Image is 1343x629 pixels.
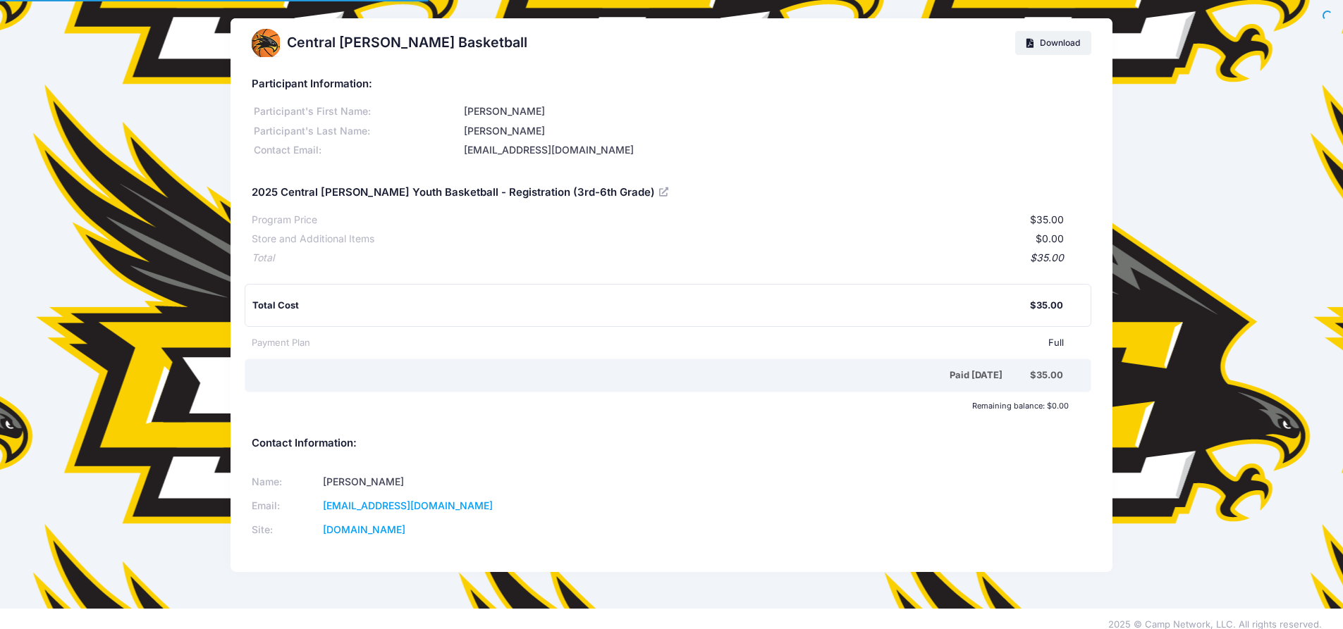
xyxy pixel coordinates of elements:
span: Download [1040,37,1080,48]
h5: Participant Information: [252,78,1092,91]
div: Paid [DATE] [255,368,1031,382]
div: Total Cost [252,299,1031,313]
div: $35.00 [274,251,1065,266]
div: [PERSON_NAME] [461,104,1091,119]
div: Participant's Last Name: [252,124,462,139]
div: Payment Plan [252,336,310,350]
div: Remaining balance: $0.00 [245,401,1076,410]
h5: Contact Information: [252,437,1092,450]
a: [EMAIL_ADDRESS][DOMAIN_NAME] [323,499,493,511]
div: Participant's First Name: [252,104,462,119]
div: $35.00 [1030,368,1063,382]
div: [PERSON_NAME] [461,124,1091,139]
h5: 2025 Central [PERSON_NAME] Youth Basketball - Registration (3rd-6th Grade) [252,187,671,199]
td: Name: [252,471,319,494]
td: Site: [252,518,319,542]
h2: Central [PERSON_NAME] Basketball [287,35,527,51]
a: [DOMAIN_NAME] [323,523,405,535]
td: Email: [252,494,319,518]
div: Total [252,251,274,266]
div: $35.00 [1030,299,1063,313]
a: Download [1015,31,1092,55]
div: $0.00 [374,232,1065,247]
div: Store and Additional Items [252,232,374,247]
div: Contact Email: [252,143,462,158]
div: Full [310,336,1065,350]
div: [EMAIL_ADDRESS][DOMAIN_NAME] [461,143,1091,158]
div: Program Price [252,213,317,228]
span: $35.00 [1030,213,1064,225]
a: View Registration Details [659,185,670,198]
td: [PERSON_NAME] [318,471,653,494]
